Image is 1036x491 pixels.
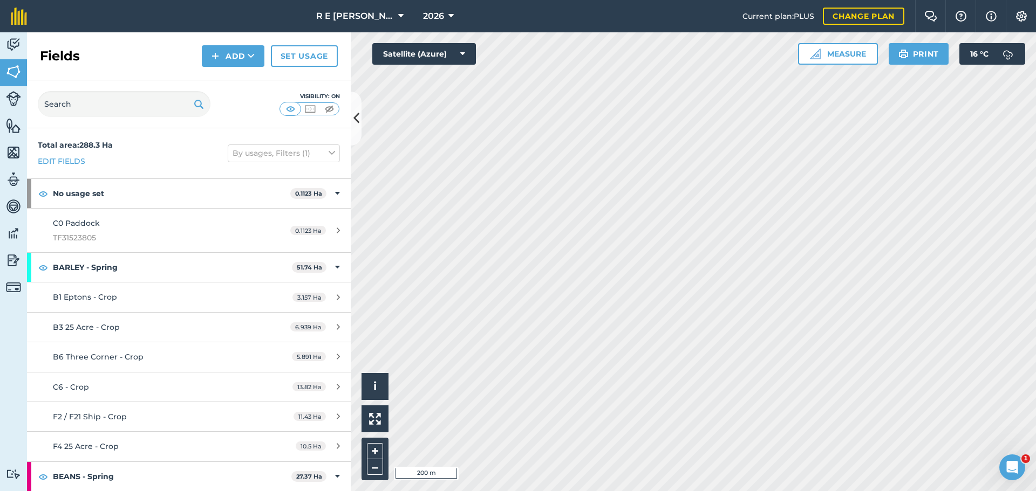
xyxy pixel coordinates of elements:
h2: Fields [40,47,80,65]
img: svg+xml;base64,PHN2ZyB4bWxucz0iaHR0cDovL3d3dy53My5vcmcvMjAwMC9zdmciIHdpZHRoPSI1MCIgaGVpZ2h0PSI0MC... [323,103,336,114]
button: Measure [798,43,878,65]
a: B6 Three Corner - Crop5.891 Ha [27,342,351,371]
img: svg+xml;base64,PD94bWwgdmVyc2lvbj0iMS4wIiBlbmNvZGluZz0idXRmLTgiPz4KPCEtLSBHZW5lcmF0b3I6IEFkb2JlIE... [6,280,21,295]
span: 6.939 Ha [290,322,326,331]
img: svg+xml;base64,PHN2ZyB4bWxucz0iaHR0cDovL3d3dy53My5vcmcvMjAwMC9zdmciIHdpZHRoPSIxOSIgaGVpZ2h0PSIyNC... [194,98,204,110]
button: Print [889,43,949,65]
span: TF31523805 [53,232,256,244]
a: C0 PaddockTF315238050.1123 Ha [27,209,351,252]
span: 11.43 Ha [294,412,326,421]
a: Edit fields [38,155,85,167]
span: B1 Eptons - Crop [53,292,117,302]
a: F2 / F21 Ship - Crop11.43 Ha [27,402,351,431]
span: B3 25 Acre - Crop [53,322,120,332]
img: A cog icon [1015,11,1028,22]
img: Four arrows, one pointing top left, one top right, one bottom right and the last bottom left [369,413,381,425]
input: Search [38,91,210,117]
a: F4 25 Acre - Crop10.5 Ha [27,432,351,461]
div: BEANS - Spring27.37 Ha [27,462,351,491]
img: svg+xml;base64,PHN2ZyB4bWxucz0iaHR0cDovL3d3dy53My5vcmcvMjAwMC9zdmciIHdpZHRoPSI1NiIgaGVpZ2h0PSI2MC... [6,64,21,80]
img: svg+xml;base64,PD94bWwgdmVyc2lvbj0iMS4wIiBlbmNvZGluZz0idXRmLTgiPz4KPCEtLSBHZW5lcmF0b3I6IEFkb2JlIE... [997,43,1019,65]
strong: BARLEY - Spring [53,253,292,282]
span: C0 Paddock [53,218,100,228]
strong: 0.1123 Ha [295,190,322,197]
img: svg+xml;base64,PD94bWwgdmVyc2lvbj0iMS4wIiBlbmNvZGluZz0idXRmLTgiPz4KPCEtLSBHZW5lcmF0b3I6IEFkb2JlIE... [6,91,21,106]
button: i [362,373,388,400]
img: svg+xml;base64,PHN2ZyB4bWxucz0iaHR0cDovL3d3dy53My5vcmcvMjAwMC9zdmciIHdpZHRoPSIxOSIgaGVpZ2h0PSIyNC... [898,47,909,60]
img: svg+xml;base64,PHN2ZyB4bWxucz0iaHR0cDovL3d3dy53My5vcmcvMjAwMC9zdmciIHdpZHRoPSI1NiIgaGVpZ2h0PSI2MC... [6,117,21,134]
a: Set usage [271,45,338,67]
button: + [367,443,383,459]
iframe: Intercom live chat [999,454,1025,480]
strong: 51.74 Ha [297,264,322,271]
button: By usages, Filters (1) [228,144,340,162]
span: C6 - Crop [53,382,89,392]
img: svg+xml;base64,PHN2ZyB4bWxucz0iaHR0cDovL3d3dy53My5vcmcvMjAwMC9zdmciIHdpZHRoPSI1MCIgaGVpZ2h0PSI0MC... [284,103,297,114]
button: – [367,459,383,475]
span: 2026 [423,10,444,23]
strong: No usage set [53,179,290,208]
div: BARLEY - Spring51.74 Ha [27,253,351,282]
span: F2 / F21 Ship - Crop [53,412,127,421]
img: svg+xml;base64,PHN2ZyB4bWxucz0iaHR0cDovL3d3dy53My5vcmcvMjAwMC9zdmciIHdpZHRoPSIxNCIgaGVpZ2h0PSIyNC... [212,50,219,63]
a: Change plan [823,8,904,25]
img: svg+xml;base64,PHN2ZyB4bWxucz0iaHR0cDovL3d3dy53My5vcmcvMjAwMC9zdmciIHdpZHRoPSIxNyIgaGVpZ2h0PSIxNy... [986,10,997,23]
img: svg+xml;base64,PD94bWwgdmVyc2lvbj0iMS4wIiBlbmNvZGluZz0idXRmLTgiPz4KPCEtLSBHZW5lcmF0b3I6IEFkb2JlIE... [6,469,21,479]
span: 1 [1021,454,1030,463]
img: svg+xml;base64,PD94bWwgdmVyc2lvbj0iMS4wIiBlbmNvZGluZz0idXRmLTgiPz4KPCEtLSBHZW5lcmF0b3I6IEFkb2JlIE... [6,37,21,53]
button: Add [202,45,264,67]
div: No usage set0.1123 Ha [27,179,351,208]
span: B6 Three Corner - Crop [53,352,144,362]
img: svg+xml;base64,PD94bWwgdmVyc2lvbj0iMS4wIiBlbmNvZGluZz0idXRmLTgiPz4KPCEtLSBHZW5lcmF0b3I6IEFkb2JlIE... [6,252,21,268]
img: svg+xml;base64,PHN2ZyB4bWxucz0iaHR0cDovL3d3dy53My5vcmcvMjAwMC9zdmciIHdpZHRoPSIxOCIgaGVpZ2h0PSIyNC... [38,187,48,200]
span: R E [PERSON_NAME] [316,10,394,23]
span: 13.82 Ha [292,382,326,391]
img: Two speech bubbles overlapping with the left bubble in the forefront [924,11,937,22]
div: Visibility: On [280,92,340,101]
a: B3 25 Acre - Crop6.939 Ha [27,313,351,342]
img: Ruler icon [810,49,821,59]
button: 16 °C [959,43,1025,65]
strong: Total area : 288.3 Ha [38,140,113,150]
strong: BEANS - Spring [53,462,291,491]
span: F4 25 Acre - Crop [53,441,119,451]
a: B1 Eptons - Crop3.157 Ha [27,282,351,312]
img: svg+xml;base64,PHN2ZyB4bWxucz0iaHR0cDovL3d3dy53My5vcmcvMjAwMC9zdmciIHdpZHRoPSIxOCIgaGVpZ2h0PSIyNC... [38,261,48,274]
img: svg+xml;base64,PD94bWwgdmVyc2lvbj0iMS4wIiBlbmNvZGluZz0idXRmLTgiPz4KPCEtLSBHZW5lcmF0b3I6IEFkb2JlIE... [6,225,21,241]
span: Current plan : PLUS [742,10,814,22]
img: fieldmargin Logo [11,8,27,25]
span: 10.5 Ha [296,441,326,451]
span: 5.891 Ha [292,352,326,361]
span: 0.1123 Ha [290,226,326,235]
strong: 27.37 Ha [296,473,322,480]
span: i [373,379,377,393]
img: A question mark icon [955,11,967,22]
button: Satellite (Azure) [372,43,476,65]
img: svg+xml;base64,PD94bWwgdmVyc2lvbj0iMS4wIiBlbmNvZGluZz0idXRmLTgiPz4KPCEtLSBHZW5lcmF0b3I6IEFkb2JlIE... [6,198,21,215]
img: svg+xml;base64,PHN2ZyB4bWxucz0iaHR0cDovL3d3dy53My5vcmcvMjAwMC9zdmciIHdpZHRoPSIxOCIgaGVpZ2h0PSIyNC... [38,470,48,483]
span: 16 ° C [970,43,989,65]
img: svg+xml;base64,PHN2ZyB4bWxucz0iaHR0cDovL3d3dy53My5vcmcvMjAwMC9zdmciIHdpZHRoPSI1MCIgaGVpZ2h0PSI0MC... [303,103,317,114]
a: C6 - Crop13.82 Ha [27,372,351,402]
span: 3.157 Ha [292,293,326,302]
img: svg+xml;base64,PD94bWwgdmVyc2lvbj0iMS4wIiBlbmNvZGluZz0idXRmLTgiPz4KPCEtLSBHZW5lcmF0b3I6IEFkb2JlIE... [6,171,21,188]
img: svg+xml;base64,PHN2ZyB4bWxucz0iaHR0cDovL3d3dy53My5vcmcvMjAwMC9zdmciIHdpZHRoPSI1NiIgaGVpZ2h0PSI2MC... [6,144,21,161]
